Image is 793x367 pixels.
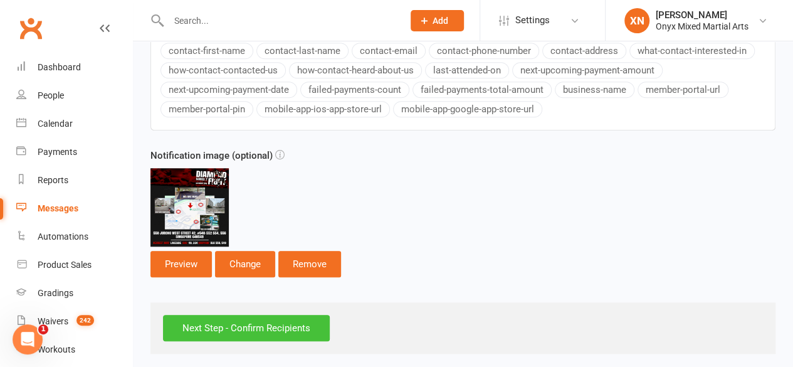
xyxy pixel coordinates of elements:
[38,119,73,129] div: Calendar
[289,62,422,78] button: how-contact-heard-about-us
[256,101,390,117] button: mobile-app-ios-app-store-url
[165,12,395,29] input: Search...
[629,43,755,59] button: what-contact-interested-in
[160,43,253,59] button: contact-first-name
[160,101,253,117] button: member-portal-pin
[38,175,68,185] div: Reports
[160,62,286,78] button: how-contact-contacted-us
[38,62,81,72] div: Dashboard
[16,223,132,251] a: Automations
[656,21,748,32] div: Onyx Mixed Martial Arts
[624,8,649,33] div: XN
[38,231,88,242] div: Automations
[16,110,132,138] a: Calendar
[352,43,426,59] button: contact-email
[150,168,229,247] img: View / update push notification image
[215,251,275,277] button: Change
[16,336,132,364] a: Workouts
[433,16,448,26] span: Add
[16,194,132,223] a: Messages
[412,82,552,98] button: failed-payments-total-amount
[16,166,132,194] a: Reports
[76,315,94,326] span: 242
[38,90,64,100] div: People
[150,251,212,277] button: Preview
[38,260,92,270] div: Product Sales
[411,10,464,31] button: Add
[38,288,73,298] div: Gradings
[278,251,341,277] button: Remove
[256,43,349,59] button: contact-last-name
[15,13,46,44] a: Clubworx
[150,148,273,163] label: Notification image (optional)
[638,82,728,98] button: member-portal-url
[555,82,634,98] button: business-name
[16,307,132,336] a: Waivers 242
[16,251,132,279] a: Product Sales
[515,6,550,35] span: Settings
[160,82,297,98] button: next-upcoming-payment-date
[13,324,43,354] iframe: Intercom live chat
[16,138,132,166] a: Payments
[38,316,68,326] div: Waivers
[38,203,78,213] div: Messages
[16,82,132,110] a: People
[425,62,509,78] button: last-attended-on
[38,147,77,157] div: Payments
[38,324,48,334] span: 1
[512,62,663,78] button: next-upcoming-payment-amount
[393,101,542,117] button: mobile-app-google-app-store-url
[16,53,132,82] a: Dashboard
[300,82,409,98] button: failed-payments-count
[38,344,75,354] div: Workouts
[542,43,626,59] button: contact-address
[16,279,132,307] a: Gradings
[656,9,748,21] div: [PERSON_NAME]
[163,315,330,341] input: Next Step - Confirm Recipients
[429,43,539,59] button: contact-phone-number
